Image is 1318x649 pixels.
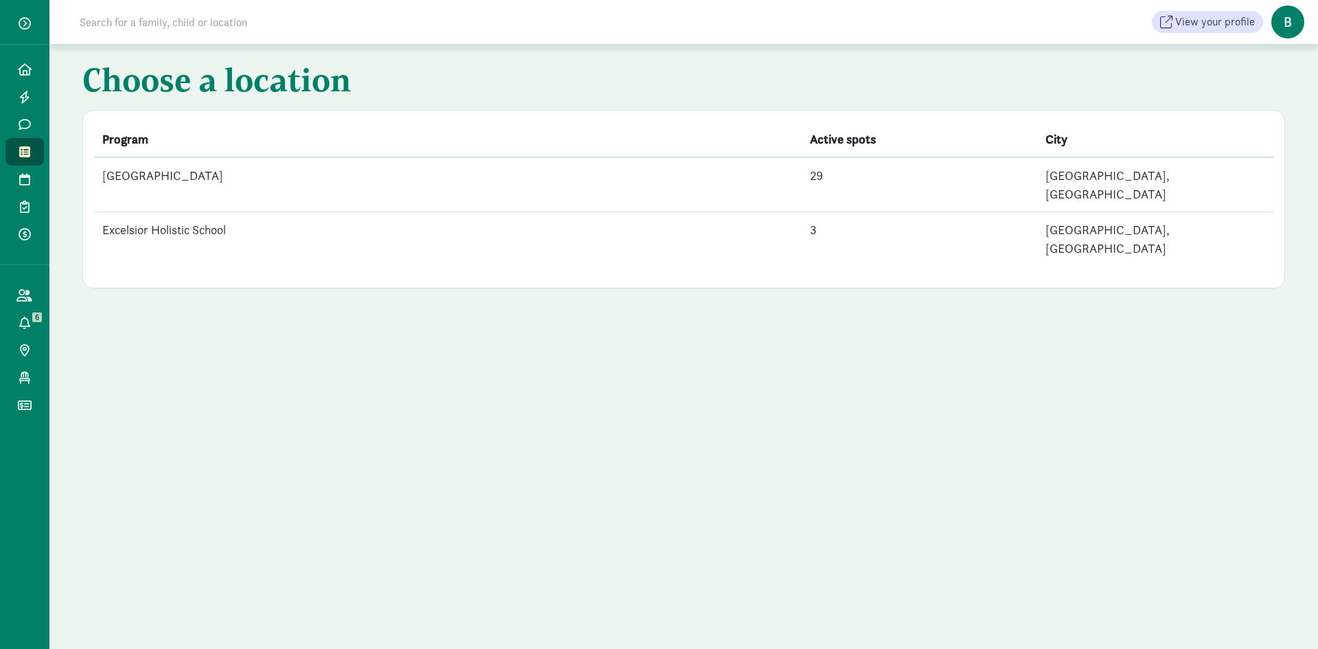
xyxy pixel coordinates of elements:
[1271,5,1304,38] span: B
[1175,14,1255,30] span: View your profile
[802,212,1038,266] td: 3
[1037,122,1273,157] th: City
[5,309,44,337] a: 6
[94,157,802,212] td: [GEOGRAPHIC_DATA]
[94,212,802,266] td: Excelsior Holistic School
[1037,157,1273,212] td: [GEOGRAPHIC_DATA], [GEOGRAPHIC_DATA]
[94,122,802,157] th: Program
[1037,212,1273,266] td: [GEOGRAPHIC_DATA], [GEOGRAPHIC_DATA]
[32,312,42,322] span: 6
[82,60,947,104] h1: Choose a location
[71,8,456,36] input: Search for a family, child or location
[802,157,1038,212] td: 29
[802,122,1038,157] th: Active spots
[1152,11,1263,33] a: View your profile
